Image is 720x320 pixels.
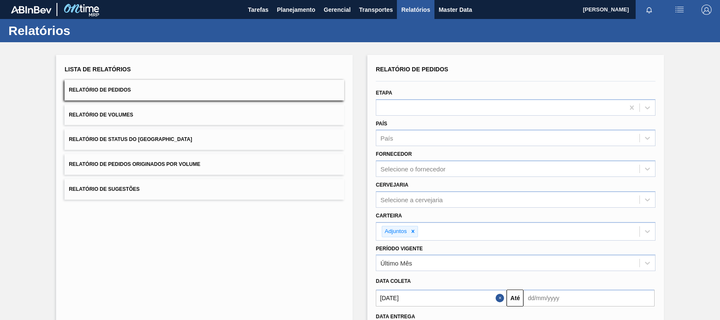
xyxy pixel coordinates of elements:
[380,196,443,203] div: Selecione a cervejaria
[277,5,315,15] span: Planejamento
[636,4,663,16] button: Notificações
[65,80,344,100] button: Relatório de Pedidos
[674,5,685,15] img: userActions
[382,226,408,237] div: Adjuntos
[496,290,507,306] button: Close
[376,314,415,320] span: Data entrega
[701,5,712,15] img: Logout
[380,260,412,267] div: Último Mês
[376,66,448,73] span: Relatório de Pedidos
[69,186,140,192] span: Relatório de Sugestões
[376,90,392,96] label: Etapa
[69,112,133,118] span: Relatório de Volumes
[65,129,344,150] button: Relatório de Status do [GEOGRAPHIC_DATA]
[376,182,408,188] label: Cervejaria
[65,154,344,175] button: Relatório de Pedidos Originados por Volume
[65,66,131,73] span: Lista de Relatórios
[507,290,523,306] button: Até
[359,5,393,15] span: Transportes
[439,5,472,15] span: Master Data
[376,151,412,157] label: Fornecedor
[11,6,51,14] img: TNhmsLtSVTkK8tSr43FrP2fwEKptu5GPRR3wAAAABJRU5ErkJggg==
[523,290,654,306] input: dd/mm/yyyy
[401,5,430,15] span: Relatórios
[324,5,351,15] span: Gerencial
[65,179,344,200] button: Relatório de Sugestões
[376,278,411,284] span: Data coleta
[65,105,344,125] button: Relatório de Volumes
[69,136,192,142] span: Relatório de Status do [GEOGRAPHIC_DATA]
[8,26,158,35] h1: Relatórios
[380,135,393,142] div: País
[376,290,507,306] input: dd/mm/yyyy
[380,165,445,173] div: Selecione o fornecedor
[376,121,387,127] label: País
[69,161,200,167] span: Relatório de Pedidos Originados por Volume
[376,246,423,252] label: Período Vigente
[248,5,269,15] span: Tarefas
[376,213,402,219] label: Carteira
[69,87,131,93] span: Relatório de Pedidos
